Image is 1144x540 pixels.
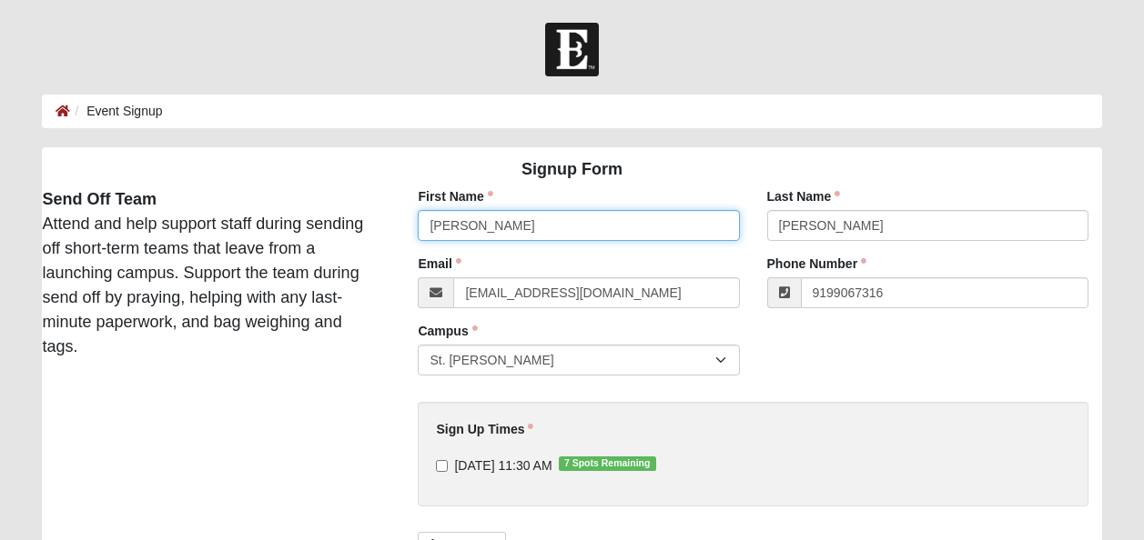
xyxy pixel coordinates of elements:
[70,102,162,121] li: Event Signup
[545,23,599,76] img: Church of Eleven22 Logo
[559,456,656,471] span: 7 Spots Remaining
[767,255,867,273] label: Phone Number
[767,187,841,205] label: Last Name
[454,458,552,473] span: [DATE] 11:30 AM
[42,160,1101,180] h4: Signup Form
[436,460,448,472] input: [DATE] 11:30 AM7 Spots Remaining
[418,322,477,340] label: Campus
[28,187,390,359] div: Attend and help support staff during sending off short-term teams that leave from a launching cam...
[436,420,533,438] label: Sign Up Times
[418,255,461,273] label: Email
[42,190,157,208] strong: Send Off Team
[418,187,492,205] label: First Name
